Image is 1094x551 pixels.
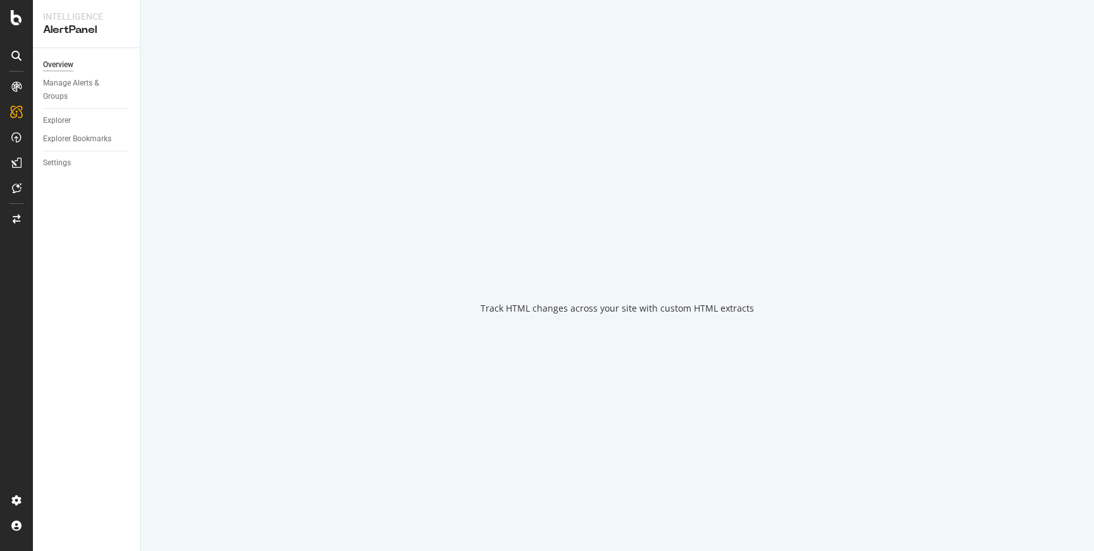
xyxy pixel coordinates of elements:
[43,58,131,72] a: Overview
[43,132,111,146] div: Explorer Bookmarks
[43,132,131,146] a: Explorer Bookmarks
[43,77,131,103] a: Manage Alerts & Groups
[43,58,73,72] div: Overview
[43,77,119,103] div: Manage Alerts & Groups
[43,156,131,170] a: Settings
[43,23,130,37] div: AlertPanel
[43,10,130,23] div: Intelligence
[481,302,754,315] div: Track HTML changes across your site with custom HTML extracts
[43,114,131,127] a: Explorer
[43,114,71,127] div: Explorer
[43,156,71,170] div: Settings
[572,236,663,282] div: animation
